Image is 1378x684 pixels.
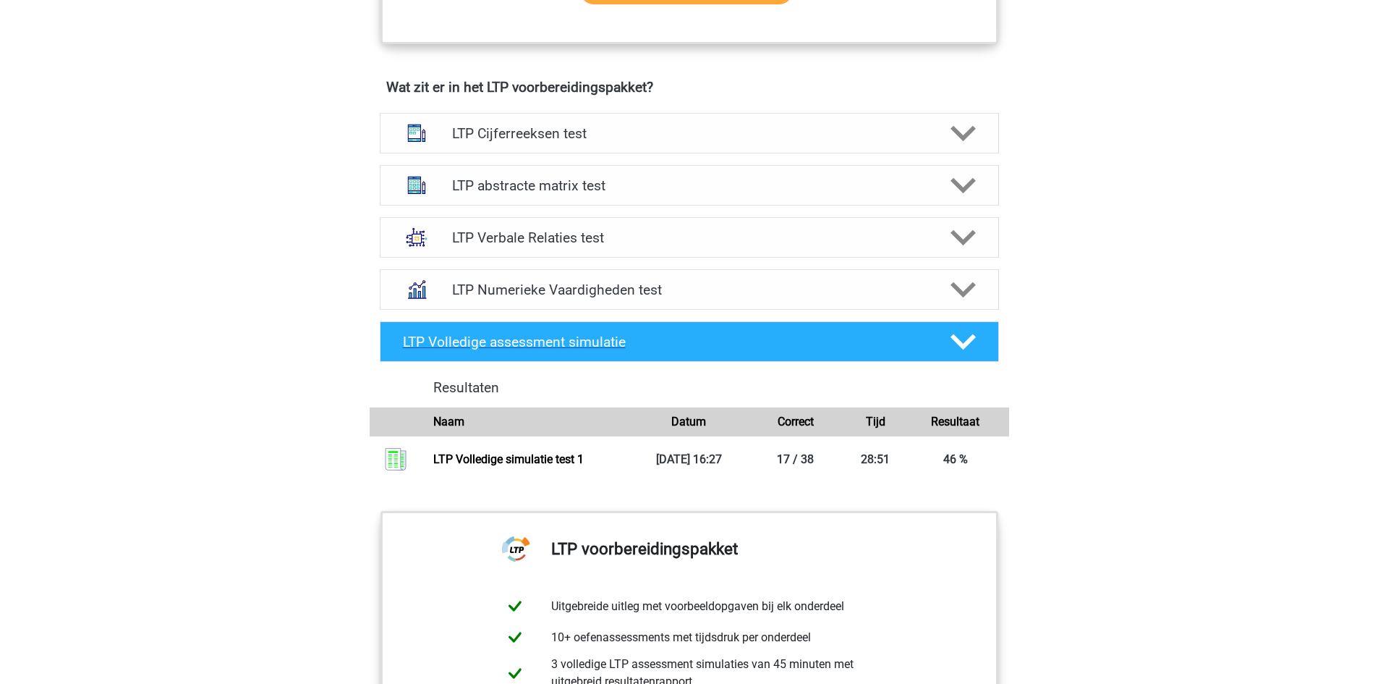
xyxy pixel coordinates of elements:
a: numeriek redeneren LTP Numerieke Vaardigheden test [374,269,1005,310]
div: Resultaat [902,413,1008,431]
a: LTP Volledige simulatie test 1 [433,452,584,466]
h4: LTP abstracte matrix test [452,177,926,194]
a: analogieen LTP Verbale Relaties test [374,217,1005,258]
div: Naam [422,413,636,431]
img: cijferreeksen [398,114,435,152]
h4: LTP Numerieke Vaardigheden test [452,282,926,298]
img: analogieen [398,219,435,256]
a: abstracte matrices LTP abstracte matrix test [374,165,1005,206]
h4: Wat zit er in het LTP voorbereidingspakket? [386,79,992,96]
a: LTP Volledige assessment simulatie [374,321,1005,362]
img: numeriek redeneren [398,271,435,308]
div: Datum [636,413,742,431]
div: Tijd [849,413,902,431]
h4: LTP Verbale Relaties test [452,229,926,246]
h4: Resultaten [433,379,998,396]
a: cijferreeksen LTP Cijferreeksen test [374,113,1005,153]
div: Correct [742,413,849,431]
h4: LTP Cijferreeksen test [452,125,926,142]
h4: LTP Volledige assessment simulatie [403,334,927,350]
img: abstracte matrices [398,166,435,204]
